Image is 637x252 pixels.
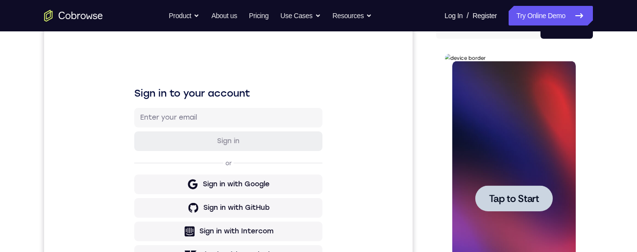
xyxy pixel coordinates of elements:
span: / [466,10,468,22]
div: Sign in with Zendesk [156,231,228,241]
a: Register [473,6,497,25]
button: Product [169,6,200,25]
button: Sign in [90,112,278,132]
div: Sign in with Intercom [155,207,229,217]
a: Log In [444,6,463,25]
div: Sign in with GitHub [159,184,225,194]
button: Resources [333,6,372,25]
a: Try Online Demo [509,6,593,25]
h1: Sign in to your account [90,67,278,81]
input: Enter your email [96,94,272,103]
a: About us [211,6,237,25]
button: Sign in with Zendesk [90,226,278,246]
a: Pricing [249,6,269,25]
button: Sign in with GitHub [90,179,278,199]
div: Sign in with Google [159,160,225,170]
span: Tap to Start [44,140,94,150]
button: Tap to Start [30,131,108,157]
a: Go to the home page [44,10,103,22]
button: Sign in with Intercom [90,202,278,222]
button: Use Cases [280,6,320,25]
p: or [179,140,190,148]
button: Sign in with Google [90,155,278,175]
